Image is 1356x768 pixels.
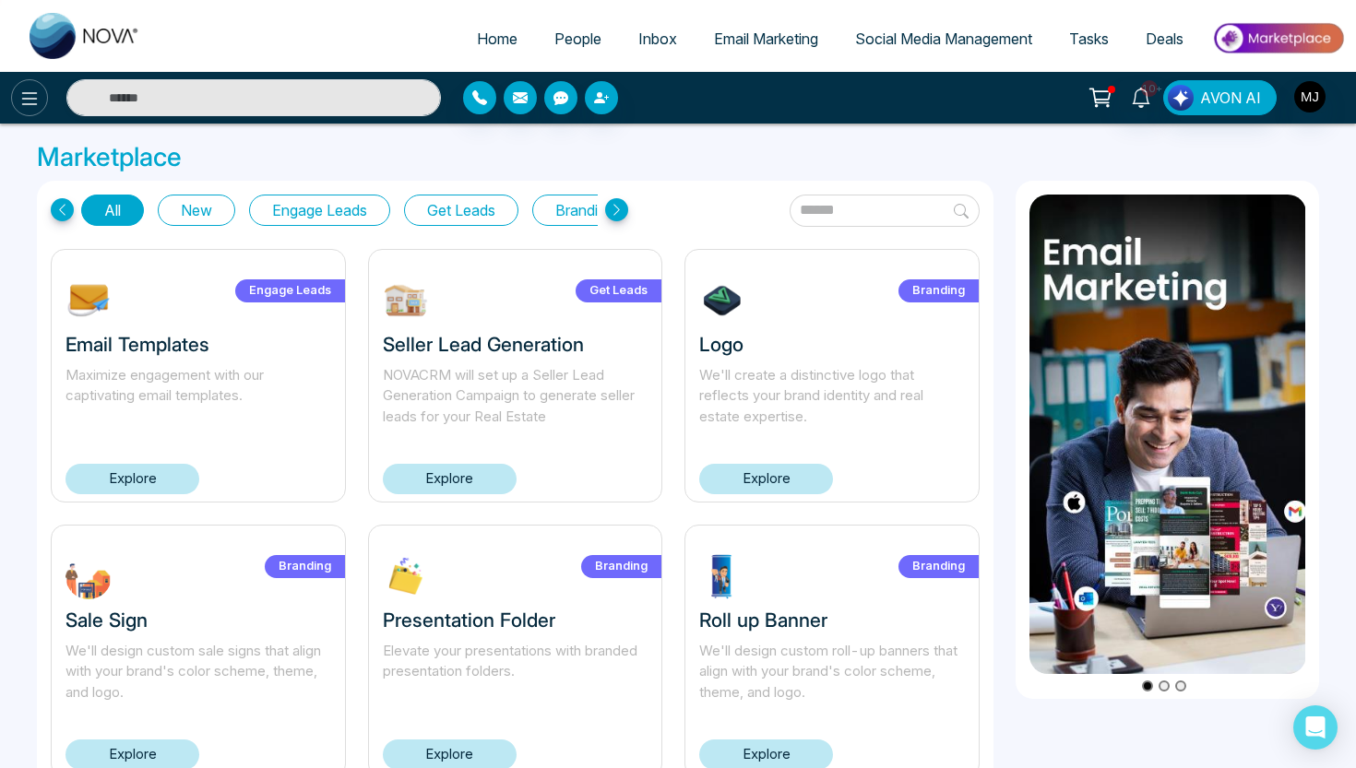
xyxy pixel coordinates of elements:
img: Market-place.gif [1211,18,1345,59]
a: Tasks [1051,21,1127,56]
label: Get Leads [576,279,661,302]
label: Branding [265,555,345,578]
label: Branding [581,555,661,578]
button: All [81,195,144,226]
img: W9EOY1739212645.jpg [383,278,429,324]
button: Engage Leads [249,195,390,226]
h3: Logo [699,333,965,356]
a: 10+ [1119,80,1163,112]
img: NOmgJ1742393483.jpg [65,278,112,324]
img: Lead Flow [1168,85,1194,111]
span: Email Marketing [714,30,818,48]
img: Nova CRM Logo [30,13,140,59]
h3: Seller Lead Generation [383,333,648,356]
h3: Presentation Folder [383,608,648,632]
span: Deals [1146,30,1184,48]
img: item1.png [1029,195,1306,674]
button: AVON AI [1163,80,1277,115]
label: Engage Leads [235,279,345,302]
a: People [536,21,620,56]
a: Explore [65,464,199,494]
button: New [158,195,235,226]
div: Open Intercom Messenger [1293,705,1338,750]
label: Branding [898,555,979,578]
img: XLP2c1732303713.jpg [383,553,429,599]
span: Social Media Management [855,30,1032,48]
span: Inbox [638,30,677,48]
span: People [554,30,601,48]
button: Go to slide 1 [1142,680,1153,691]
a: Explore [699,464,833,494]
p: NOVACRM will set up a Seller Lead Generation Campaign to generate seller leads for your Real Estate [383,365,648,428]
p: Maximize engagement with our captivating email templates. [65,365,331,428]
img: ptdrg1732303548.jpg [699,553,745,599]
span: Tasks [1069,30,1109,48]
button: Go to slide 2 [1159,680,1170,691]
a: Social Media Management [837,21,1051,56]
img: FWbuT1732304245.jpg [65,553,112,599]
a: Email Marketing [696,21,837,56]
h3: Email Templates [65,333,331,356]
a: Inbox [620,21,696,56]
a: Explore [383,464,517,494]
button: Branding [532,195,637,226]
p: Elevate your presentations with branded presentation folders. [383,641,648,703]
p: We'll create a distinctive logo that reflects your brand identity and real estate expertise. [699,365,965,428]
a: Home [458,21,536,56]
h3: Marketplace [37,142,1319,173]
p: We'll design custom roll-up banners that align with your brand's color scheme, theme, and logo. [699,641,965,703]
span: Home [477,30,517,48]
h3: Sale Sign [65,608,331,632]
span: AVON AI [1200,87,1261,109]
span: 10+ [1141,80,1158,97]
a: Deals [1127,21,1202,56]
h3: Roll up Banner [699,608,965,632]
img: User Avatar [1294,81,1326,112]
label: Branding [898,279,979,302]
p: We'll design custom sale signs that align with your brand's color scheme, theme, and logo. [65,641,331,703]
button: Go to slide 3 [1175,680,1186,691]
button: Get Leads [404,195,518,226]
img: 7tHiu1732304639.jpg [699,278,745,324]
